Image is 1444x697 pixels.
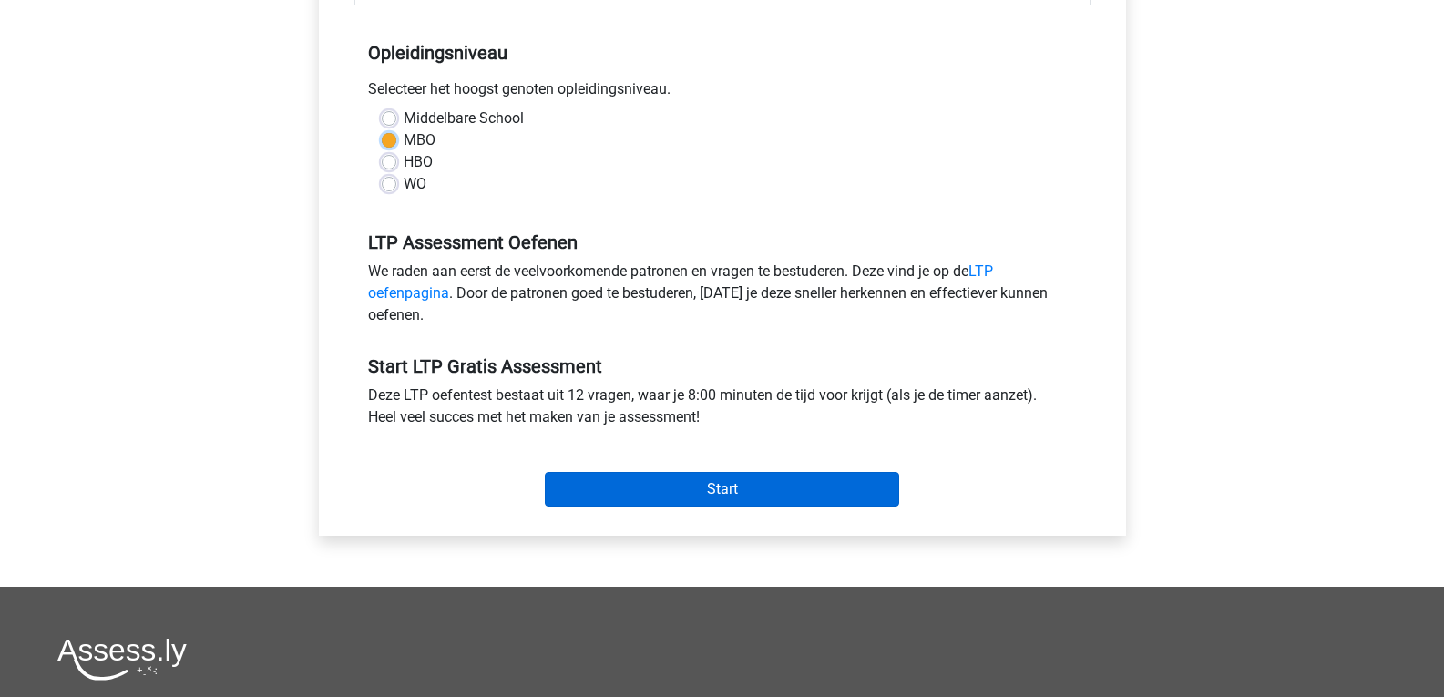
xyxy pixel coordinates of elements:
[354,384,1091,436] div: Deze LTP oefentest bestaat uit 12 vragen, waar je 8:00 minuten de tijd voor krijgt (als je de tim...
[404,173,426,195] label: WO
[354,78,1091,108] div: Selecteer het hoogst genoten opleidingsniveau.
[404,129,435,151] label: MBO
[368,355,1077,377] h5: Start LTP Gratis Assessment
[545,472,899,507] input: Start
[404,151,433,173] label: HBO
[404,108,524,129] label: Middelbare School
[354,261,1091,333] div: We raden aan eerst de veelvoorkomende patronen en vragen te bestuderen. Deze vind je op de . Door...
[368,231,1077,253] h5: LTP Assessment Oefenen
[368,35,1077,71] h5: Opleidingsniveau
[57,638,187,681] img: Assessly logo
